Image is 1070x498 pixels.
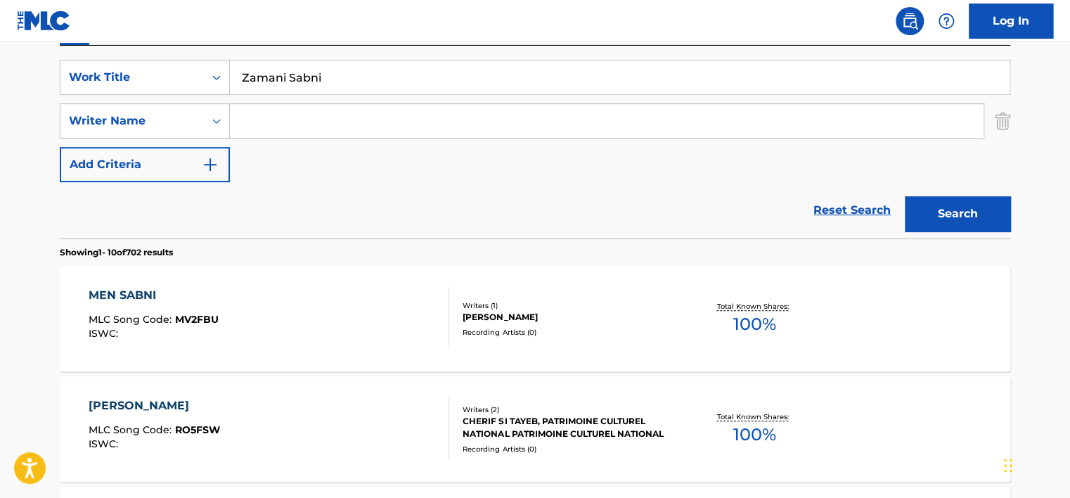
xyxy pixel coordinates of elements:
button: Search [905,196,1010,231]
a: Log In [969,4,1053,39]
span: RO5FSW [175,423,220,436]
div: Help [932,7,960,35]
img: help [938,13,955,30]
div: Recording Artists ( 0 ) [463,327,675,338]
img: Delete Criterion [995,103,1010,139]
span: 100 % [733,312,775,337]
div: Writers ( 2 ) [463,404,675,415]
div: CHERIF SI TAYEB, PATRIMOINE CULTUREL NATIONAL PATRIMOINE CULTUREL NATIONAL [463,415,675,440]
div: Writers ( 1 ) [463,300,675,311]
a: Reset Search [806,195,898,226]
span: MLC Song Code : [89,423,175,436]
div: MEN SABNI [89,287,219,304]
img: 9d2ae6d4665cec9f34b9.svg [202,156,219,173]
button: Add Criteria [60,147,230,182]
iframe: Chat Widget [1000,430,1070,498]
p: Total Known Shares: [716,301,792,312]
img: search [901,13,918,30]
span: ISWC : [89,327,122,340]
p: Total Known Shares: [716,411,792,422]
span: MLC Song Code : [89,313,175,326]
div: Writer Name [69,113,195,129]
span: MV2FBU [175,313,219,326]
form: Search Form [60,60,1010,238]
span: 100 % [733,422,775,447]
a: MEN SABNIMLC Song Code:MV2FBUISWC:Writers (1)[PERSON_NAME]Recording Artists (0)Total Known Shares... [60,266,1010,371]
img: MLC Logo [17,11,71,31]
span: ISWC : [89,438,122,450]
a: [PERSON_NAME]MLC Song Code:RO5FSWISWC:Writers (2)CHERIF SI TAYEB, PATRIMOINE CULTUREL NATIONAL PA... [60,376,1010,482]
div: টেনে আনুন [1004,445,1012,487]
p: Showing 1 - 10 of 702 results [60,246,173,259]
div: Recording Artists ( 0 ) [463,444,675,454]
div: Work Title [69,69,195,86]
div: [PERSON_NAME] [89,397,220,414]
div: [PERSON_NAME] [463,311,675,324]
a: Public Search [896,7,924,35]
div: চ্যাট উইজেট [1000,430,1070,498]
